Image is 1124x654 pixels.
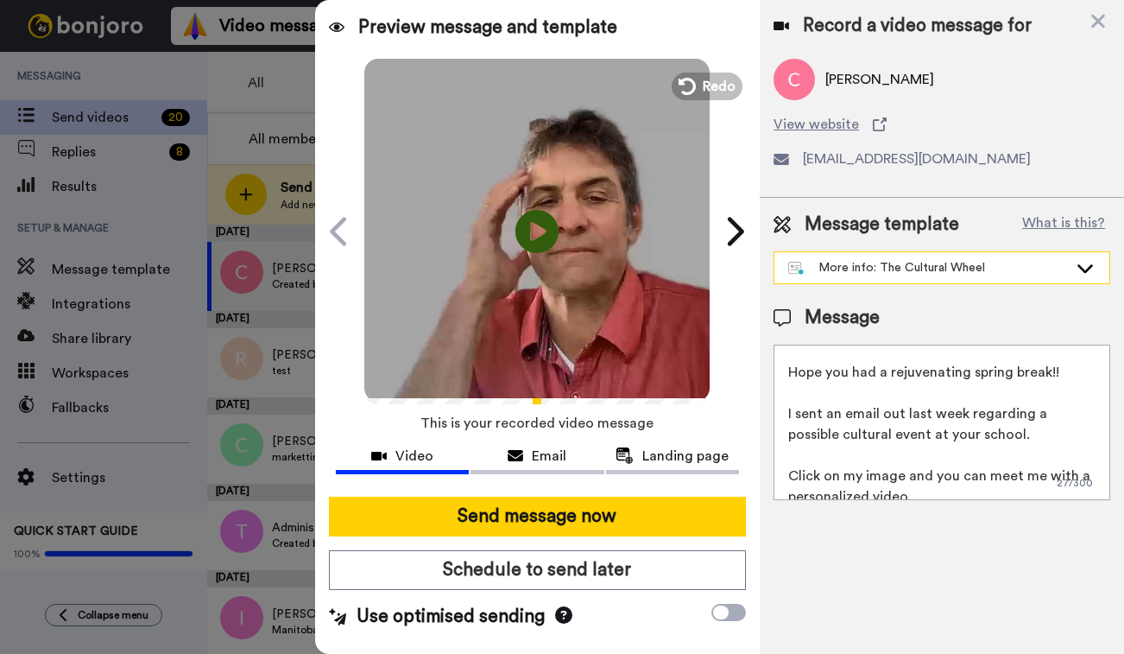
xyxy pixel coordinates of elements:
span: Video [395,446,433,467]
button: Send message now [329,497,747,537]
textarea: Hi {first_name|there}, Hope you had a rejuvenating spring break!! I sent an email out last week r... [774,345,1110,500]
span: Use optimised sending [357,604,545,630]
span: This is your recorded video message [420,404,654,442]
span: Message template [805,212,959,238]
span: [EMAIL_ADDRESS][DOMAIN_NAME] [803,149,1031,169]
span: View website [774,114,859,135]
img: nextgen-template.svg [788,262,805,276]
span: Email [532,446,566,467]
span: Message [805,305,880,331]
a: View website [774,114,1110,135]
span: Landing page [642,446,729,467]
button: What is this? [1017,212,1110,238]
div: More info: The Cultural Wheel [788,259,1068,276]
button: Schedule to send later [329,550,747,590]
